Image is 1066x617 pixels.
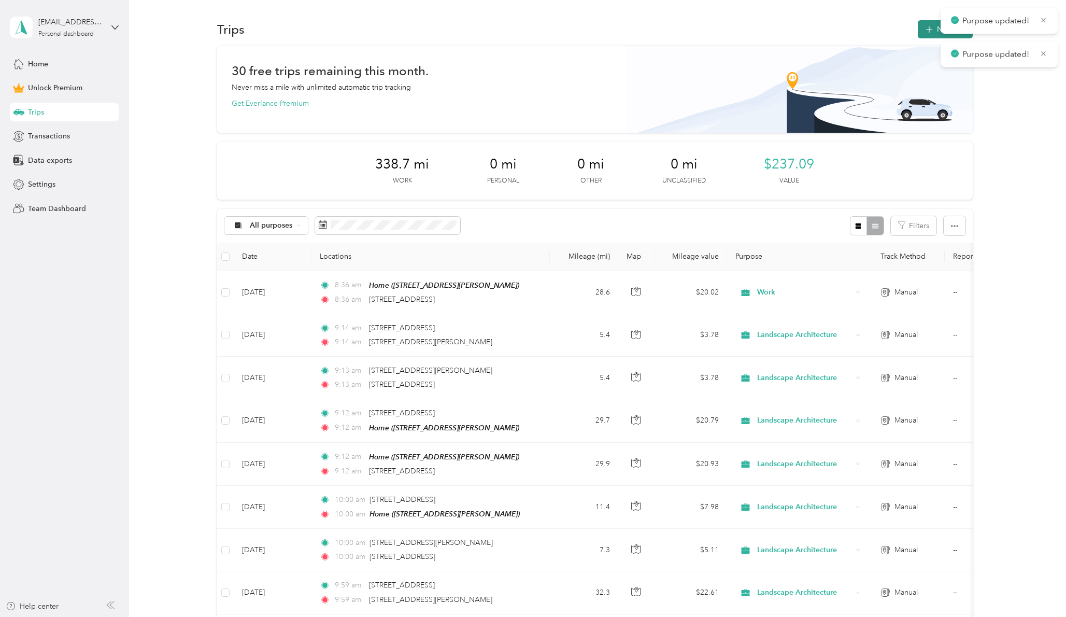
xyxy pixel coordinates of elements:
[962,48,1032,61] p: Purpose updated!
[28,155,72,166] span: Data exports
[757,287,852,298] span: Work
[655,486,727,529] td: $7.98
[232,65,429,76] h1: 30 free trips remaining this month.
[655,314,727,357] td: $3.78
[577,156,604,173] span: 0 mi
[369,366,492,375] span: [STREET_ADDRESS][PERSON_NAME]
[335,322,364,334] span: 9:14 am
[490,156,517,173] span: 0 mi
[757,329,852,341] span: Landscape Architecture
[945,571,1039,614] td: --
[28,82,82,93] span: Unlock Premium
[655,271,727,314] td: $20.02
[369,581,435,590] span: [STREET_ADDRESS]
[234,243,311,271] th: Date
[962,15,1032,27] p: Purpose updated!
[335,379,364,390] span: 9:13 am
[369,380,435,389] span: [STREET_ADDRESS]
[234,571,311,614] td: [DATE]
[369,467,435,475] span: [STREET_ADDRESS]
[369,538,493,547] span: [STREET_ADDRESS][PERSON_NAME]
[757,415,852,426] span: Landscape Architecture
[655,443,727,486] td: $20.93
[311,243,550,271] th: Locations
[335,580,364,591] span: 9:59 am
[369,453,519,461] span: Home ([STREET_ADDRESS][PERSON_NAME])
[872,243,945,271] th: Track Method
[757,501,852,513] span: Landscape Architecture
[335,365,364,376] span: 9:13 am
[655,571,727,614] td: $22.61
[234,271,311,314] td: [DATE]
[945,399,1039,442] td: --
[626,46,973,133] img: Banner
[550,314,618,357] td: 5.4
[28,179,55,190] span: Settings
[550,271,618,314] td: 28.6
[891,216,936,235] button: Filters
[234,357,311,399] td: [DATE]
[894,415,918,426] span: Manual
[335,551,365,563] span: 10:00 am
[335,594,364,606] span: 9:59 am
[335,466,364,477] span: 9:12 am
[764,156,814,173] span: $237.09
[28,131,70,142] span: Transactions
[757,458,852,470] span: Landscape Architecture
[369,424,519,432] span: Home ([STREET_ADDRESS][PERSON_NAME])
[369,510,520,518] span: Home ([STREET_ADDRESS][PERSON_NAME])
[655,243,727,271] th: Mileage value
[234,314,311,357] td: [DATE]
[28,59,48,69] span: Home
[727,243,872,271] th: Purpose
[369,295,435,304] span: [STREET_ADDRESS]
[894,544,918,556] span: Manual
[550,571,618,614] td: 32.3
[369,552,435,561] span: [STREET_ADDRESS]
[779,176,799,186] p: Value
[655,357,727,399] td: $3.78
[28,107,44,118] span: Trips
[250,222,293,229] span: All purposes
[945,443,1039,486] td: --
[232,98,309,109] button: Get Everlance Premium
[894,287,918,298] span: Manual
[894,372,918,384] span: Manual
[487,176,519,186] p: Personal
[369,338,492,346] span: [STREET_ADDRESS][PERSON_NAME]
[550,357,618,399] td: 5.4
[335,509,365,520] span: 10:00 am
[945,243,1039,271] th: Report
[550,529,618,571] td: 7.3
[618,243,655,271] th: Map
[655,399,727,442] td: $20.79
[757,544,852,556] span: Landscape Architecture
[757,372,852,384] span: Landscape Architecture
[1008,559,1066,617] iframe: Everlance-gr Chat Button Frame
[369,595,492,604] span: [STREET_ADDRESS][PERSON_NAME]
[6,601,59,612] button: Help center
[369,281,519,289] span: Home ([STREET_ADDRESS][PERSON_NAME])
[335,451,364,462] span: 9:12 am
[550,486,618,529] td: 11.4
[335,336,364,348] span: 9:14 am
[335,422,364,433] span: 9:12 am
[217,24,245,35] h1: Trips
[232,82,411,93] p: Never miss a mile with unlimited automatic trip tracking
[38,31,94,37] div: Personal dashboard
[375,156,429,173] span: 338.7 mi
[655,529,727,571] td: $5.11
[393,176,412,186] p: Work
[550,243,618,271] th: Mileage (mi)
[945,271,1039,314] td: --
[894,587,918,598] span: Manual
[38,17,103,27] div: [EMAIL_ADDRESS][DOMAIN_NAME]
[550,443,618,486] td: 29.9
[234,486,311,529] td: [DATE]
[580,176,602,186] p: Other
[369,324,435,332] span: [STREET_ADDRESS]
[671,156,698,173] span: 0 mi
[369,409,435,417] span: [STREET_ADDRESS]
[918,20,973,38] button: New trip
